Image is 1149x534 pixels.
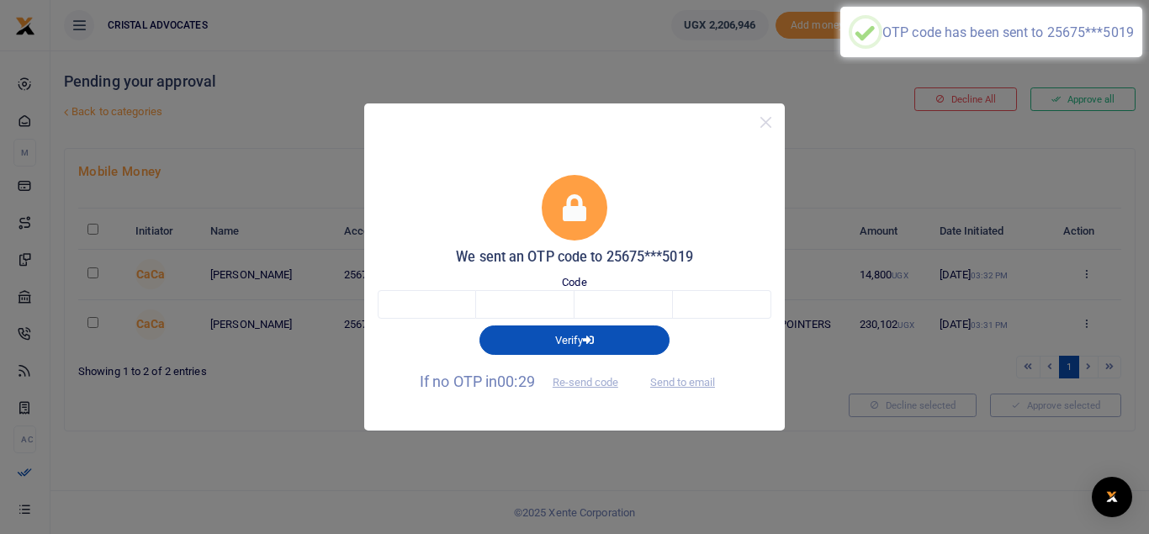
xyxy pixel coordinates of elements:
[378,249,771,266] h5: We sent an OTP code to 25675***5019
[1092,477,1132,517] div: Open Intercom Messenger
[479,325,670,354] button: Verify
[754,110,778,135] button: Close
[882,24,1134,40] div: OTP code has been sent to 25675***5019
[562,274,586,291] label: Code
[420,373,633,390] span: If no OTP in
[497,373,535,390] span: 00:29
